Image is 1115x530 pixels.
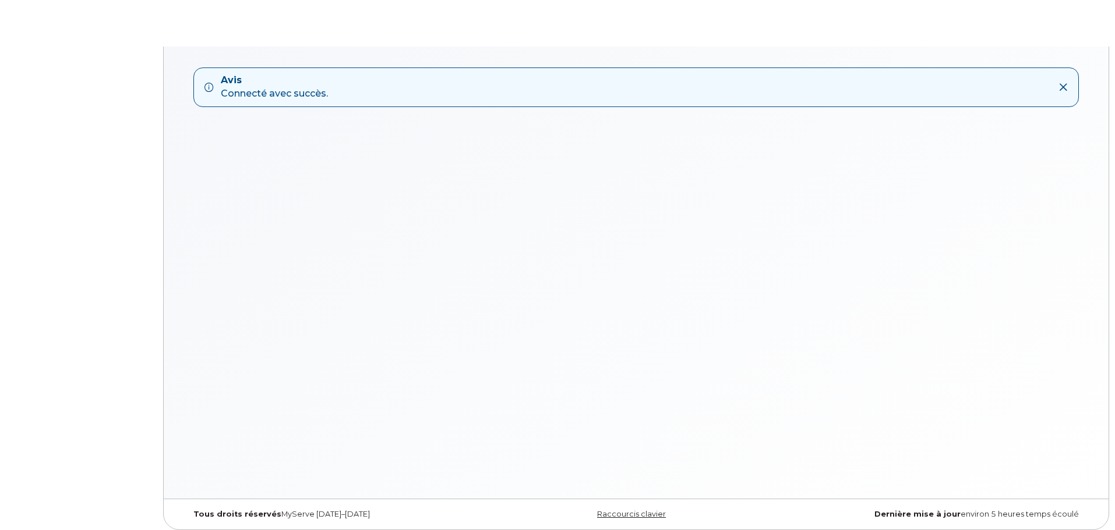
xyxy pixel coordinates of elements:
a: Raccourcis clavier [597,510,666,518]
div: environ 5 heures temps écoulé [786,510,1088,519]
div: MyServe [DATE]–[DATE] [185,510,486,519]
div: Connecté avec succès. [221,74,328,101]
strong: Dernière mise à jour [874,510,961,518]
strong: Tous droits réservés [193,510,281,518]
strong: Avis [221,74,328,87]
